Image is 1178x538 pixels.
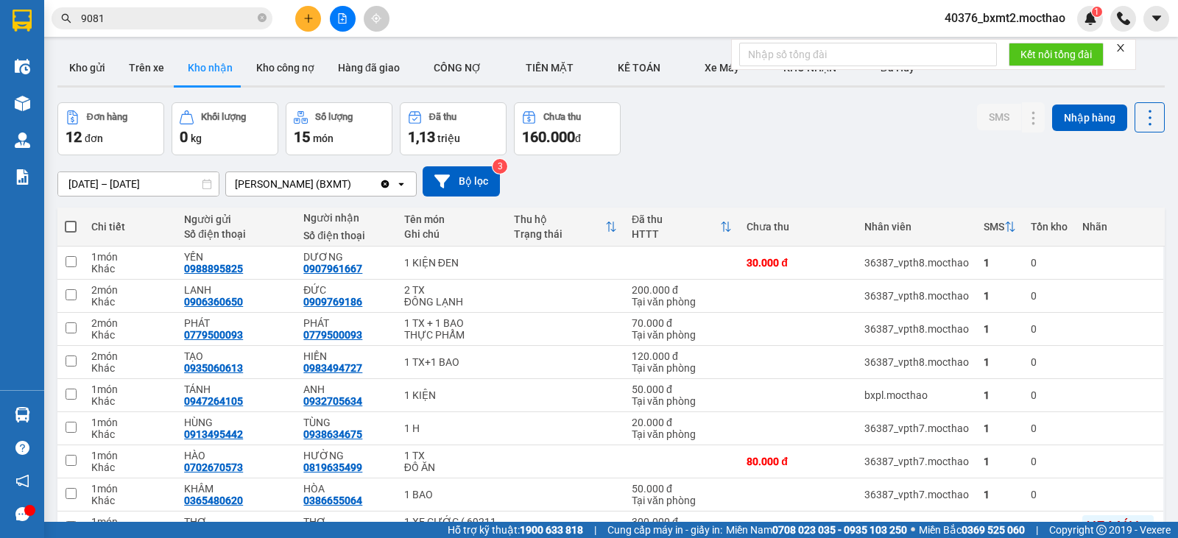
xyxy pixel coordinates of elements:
[507,208,624,247] th: Toggle SortBy
[15,474,29,488] span: notification
[184,450,289,461] div: HÀO
[1096,525,1107,535] span: copyright
[1031,456,1068,467] div: 0
[184,329,243,341] div: 0779500093
[864,522,969,534] div: 36387_vpth8.mocthao
[984,422,1016,434] div: 1
[303,428,362,440] div: 0938634675
[1036,522,1038,538] span: |
[1082,221,1156,233] div: Nhãn
[747,456,850,467] div: 80.000 đ
[705,62,739,74] span: Xe Máy
[984,522,1016,534] div: 1
[91,495,169,506] div: Khác
[404,489,499,500] div: 1 BAO
[864,489,969,500] div: 36387_vpth7.mocthao
[184,461,243,473] div: 0702670573
[1031,522,1068,534] div: 0
[1031,356,1068,368] div: 0
[258,13,267,22] span: close-circle
[543,112,581,122] div: Chưa thu
[984,456,1016,467] div: 1
[184,228,289,240] div: Số điện thoại
[91,516,169,528] div: 1 món
[962,524,1025,536] strong: 0369 525 060
[184,284,289,296] div: LANH
[984,356,1016,368] div: 1
[91,284,169,296] div: 2 món
[864,422,969,434] div: 36387_vpth7.mocthao
[404,317,499,329] div: 1 TX + 1 BAO
[303,230,389,241] div: Số điện thoại
[632,383,732,395] div: 50.000 đ
[294,128,310,146] span: 15
[594,522,596,538] span: |
[66,128,82,146] span: 12
[1094,7,1099,17] span: 1
[1020,46,1092,63] span: Kết nối tổng đài
[624,208,739,247] th: Toggle SortBy
[1052,105,1127,131] button: Nhập hàng
[984,257,1016,269] div: 1
[977,104,1021,130] button: SMS
[1150,12,1163,25] span: caret-down
[15,407,30,422] img: warehouse-icon
[91,317,169,329] div: 2 món
[632,395,732,407] div: Tại văn phòng
[91,221,169,233] div: Chi tiết
[632,296,732,308] div: Tại văn phòng
[15,59,30,74] img: warehouse-icon
[303,516,389,528] div: THƠ
[1031,257,1068,269] div: 0
[303,495,362,506] div: 0386655064
[91,383,169,395] div: 1 món
[404,213,499,225] div: Tên món
[1031,489,1068,500] div: 0
[81,10,255,26] input: Tìm tên, số ĐT hoặc mã đơn
[404,450,499,461] div: 1 TX
[184,296,243,308] div: 0906360650
[91,329,169,341] div: Khác
[434,62,482,74] span: CÔNG NỢ
[1031,422,1068,434] div: 0
[408,128,435,146] span: 1,13
[984,290,1016,302] div: 1
[303,450,389,461] div: HƯỜNG
[184,516,289,528] div: THƠ
[984,221,1004,233] div: SMS
[13,10,32,32] img: logo-vxr
[184,350,289,362] div: TẠO
[176,50,244,85] button: Kho nhận
[303,212,389,224] div: Người nhận
[91,362,169,374] div: Khác
[404,461,499,473] div: ĐỒ ĂN
[632,495,732,506] div: Tại văn phòng
[57,50,117,85] button: Kho gửi
[295,6,321,32] button: plus
[864,290,969,302] div: 36387_vpth8.mocthao
[1031,290,1068,302] div: 0
[864,323,969,335] div: 36387_vpth8.mocthao
[632,516,732,528] div: 300.000 đ
[448,522,583,538] span: Hỗ trợ kỹ thuật:
[607,522,722,538] span: Cung cấp máy in - giấy in:
[404,329,499,341] div: THỰC PHẨM
[1031,389,1068,401] div: 0
[303,296,362,308] div: 0909769186
[864,257,969,269] div: 36387_vpth8.mocthao
[364,6,389,32] button: aim
[404,257,499,269] div: 1 KIỆN ĐEN
[184,263,243,275] div: 0988895825
[404,389,499,401] div: 1 KIỆN
[618,62,660,74] span: KẾ TOÁN
[303,13,314,24] span: plus
[632,228,720,240] div: HTTT
[303,329,362,341] div: 0779500093
[379,178,391,190] svg: Clear value
[395,178,407,190] svg: open
[632,329,732,341] div: Tại văn phòng
[172,102,278,155] button: Khối lượng0kg
[201,112,246,122] div: Khối lượng
[1009,43,1104,66] button: Kết nối tổng đài
[976,208,1023,247] th: Toggle SortBy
